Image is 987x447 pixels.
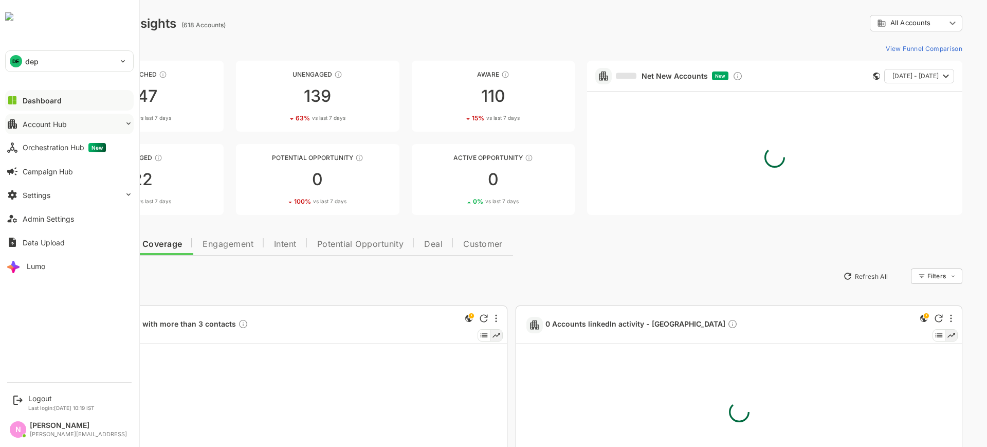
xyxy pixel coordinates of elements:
div: 0 [376,171,539,188]
div: These accounts are MQAs and can be passed on to Inside Sales [319,154,327,162]
div: Unreached [25,70,188,78]
span: vs last 7 days [277,198,310,205]
span: All Accounts [854,19,894,27]
p: Last login: [DATE] 10:19 IST [28,405,95,411]
div: 110 [376,88,539,104]
div: 139 [200,88,363,104]
span: Customer [427,240,467,248]
div: Logout [28,394,95,403]
span: New [88,143,106,152]
button: Lumo [5,256,134,276]
span: Deal [388,240,407,248]
div: Filters [891,272,910,280]
span: Potential Opportunity [281,240,368,248]
div: These accounts have not shown enough engagement and need nurturing [298,70,306,79]
span: Engagement [167,240,217,248]
a: AwareThese accounts have just entered the buying cycle and need further nurturing11015%vs last 7 ... [376,61,539,132]
div: [PERSON_NAME][EMAIL_ADDRESS] [30,431,127,438]
a: UnreachedThese accounts have not been engaged with for a defined time period347277%vs last 7 days [25,61,188,132]
div: All Accounts [834,13,926,33]
div: Active Opportunity [376,154,539,162]
div: 144 % [83,198,135,205]
div: Admin Settings [23,214,74,223]
div: Filters [890,267,926,285]
button: Account Hub [5,114,134,134]
div: Account Hub [23,120,67,129]
div: This is a global insight. Segment selection is not applicable for this view [427,312,439,326]
span: Data Quality and Coverage [35,240,146,248]
a: EngagedThese accounts are warm, further nurturing would qualify them to MQAs22144%vs last 7 days [25,144,188,215]
div: 63 % [260,114,309,122]
button: [DATE] - [DATE] [848,69,918,83]
div: Orchestration Hub [23,143,106,152]
div: [PERSON_NAME] [30,421,127,430]
div: All Accounts [841,19,910,28]
div: 347 [25,88,188,104]
button: Admin Settings [5,208,134,229]
div: DEdep [6,51,133,71]
div: These accounts have open opportunities which might be at any of the Sales Stages [489,154,497,162]
div: Description not present [202,319,212,331]
div: 15 % [436,114,484,122]
span: New [679,73,689,79]
div: DE [10,55,22,67]
div: These accounts have just entered the buying cycle and need further nurturing [465,70,473,79]
div: Settings [23,191,50,200]
div: Potential Opportunity [200,154,363,162]
button: Dashboard [5,90,134,111]
div: Dashboard Insights [25,16,140,31]
span: vs last 7 days [449,198,483,205]
a: UnengagedThese accounts have not shown enough engagement and need nurturing13963%vs last 7 days [200,61,363,132]
button: Orchestration HubNew [5,137,134,158]
button: Settings [5,185,134,205]
div: 0 % [437,198,483,205]
span: vs last 7 days [102,114,135,122]
button: Refresh All [802,268,856,284]
span: 0 Accounts linkedIn activity - [GEOGRAPHIC_DATA] [509,319,702,331]
a: Potential OpportunityThese accounts are MQAs and can be passed on to Inside Sales0100%vs last 7 days [200,144,363,215]
div: This is a global insight. Segment selection is not applicable for this view [882,312,894,326]
img: undefinedjpg [5,12,13,21]
div: Refresh [444,314,452,323]
ag: (618 Accounts) [145,21,193,29]
span: 453 Accounts with more than 3 contacts [54,319,212,331]
div: 100 % [258,198,310,205]
div: Campaign Hub [23,167,73,176]
div: Refresh [899,314,907,323]
div: 277 % [83,114,135,122]
div: N [10,421,26,438]
a: 453 Accounts with more than 3 contactsDescription not present [54,319,216,331]
a: 0 Accounts linkedIn activity - [GEOGRAPHIC_DATA]Description not present [509,319,706,331]
div: More [459,314,461,323]
button: View Funnel Comparison [846,40,926,57]
span: [DATE] - [DATE] [856,69,903,83]
div: Discover new ICP-fit accounts showing engagement — via intent surges, anonymous website visits, L... [697,71,707,81]
span: vs last 7 days [276,114,309,122]
div: These accounts are warm, further nurturing would qualify them to MQAs [118,154,126,162]
div: Description not present [691,319,702,331]
div: Lumo [27,262,45,271]
div: Unengaged [200,70,363,78]
div: Engaged [25,154,188,162]
span: vs last 7 days [102,198,135,205]
span: Intent [238,240,261,248]
div: Dashboard [23,96,62,105]
div: These accounts have not been engaged with for a defined time period [123,70,131,79]
div: Aware [376,70,539,78]
button: Data Upload [5,232,134,253]
div: 0 [200,171,363,188]
a: Net New Accounts [580,71,672,81]
button: Campaign Hub [5,161,134,182]
button: New Insights [25,267,100,285]
div: Data Upload [23,238,65,247]
p: dep [25,56,39,67]
div: This card does not support filter and segments [837,73,844,80]
a: Active OpportunityThese accounts have open opportunities which might be at any of the Sales Stage... [376,144,539,215]
div: More [914,314,916,323]
span: vs last 7 days [450,114,484,122]
div: 22 [25,171,188,188]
